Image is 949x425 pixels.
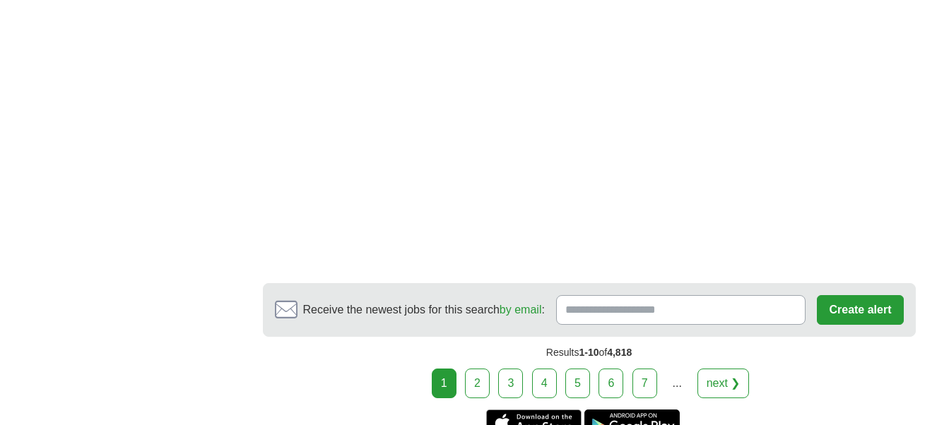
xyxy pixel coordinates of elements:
a: 7 [632,369,657,398]
div: Results of [263,337,916,369]
span: 4,818 [607,347,632,358]
a: 5 [565,369,590,398]
a: 3 [498,369,523,398]
div: 1 [432,369,456,398]
span: 1-10 [579,347,599,358]
div: ... [663,369,691,397]
button: Create alert [817,295,903,325]
a: 6 [599,369,623,398]
a: 2 [465,369,490,398]
a: next ❯ [697,369,750,398]
span: Receive the newest jobs for this search : [303,301,545,318]
a: by email [500,304,542,316]
a: 4 [532,369,557,398]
